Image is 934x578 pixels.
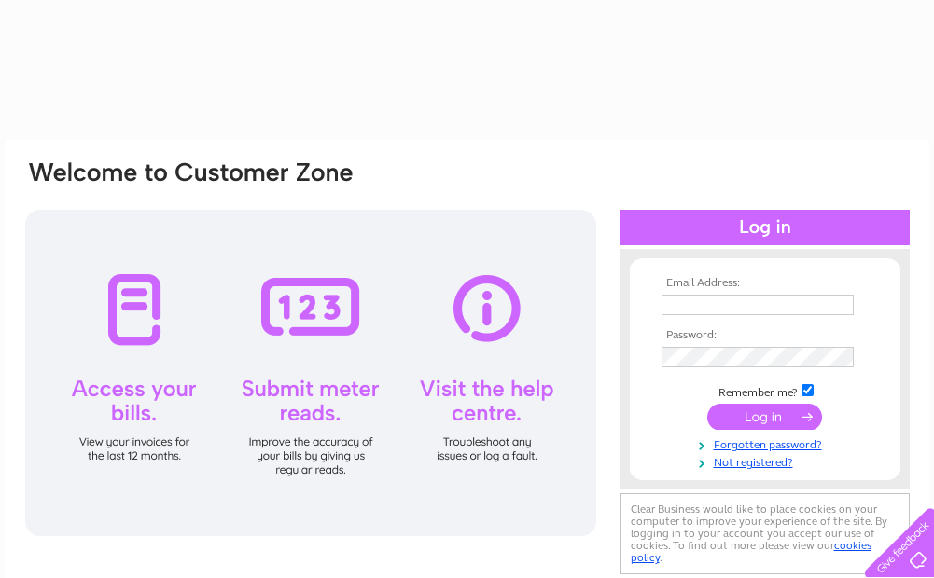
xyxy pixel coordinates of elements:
th: Email Address: [657,277,873,290]
input: Submit [707,404,822,430]
th: Password: [657,329,873,342]
div: Clear Business would like to place cookies on your computer to improve your experience of the sit... [620,493,910,574]
a: cookies policy [631,539,871,564]
td: Remember me? [657,381,873,400]
a: Not registered? [662,452,873,470]
a: Forgotten password? [662,434,873,452]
